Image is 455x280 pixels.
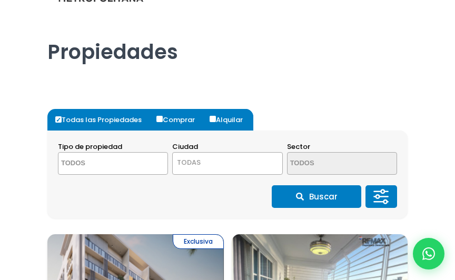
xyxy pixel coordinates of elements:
span: Sector [287,142,310,152]
textarea: Search [58,153,148,175]
input: Todas las Propiedades [55,116,62,123]
label: Comprar [154,109,205,131]
label: Todas las Propiedades [53,109,152,131]
span: TODAS [177,157,201,167]
h1: Propiedades [47,15,408,64]
input: Comprar [156,116,163,122]
textarea: Search [288,153,377,175]
button: Buscar [272,185,361,208]
input: Alquilar [210,116,216,122]
span: Exclusiva [173,234,224,249]
span: Ciudad [172,142,198,152]
span: TODAS [172,152,282,175]
span: TODAS [173,155,282,170]
span: Tipo de propiedad [58,142,122,152]
label: Alquilar [207,109,253,131]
